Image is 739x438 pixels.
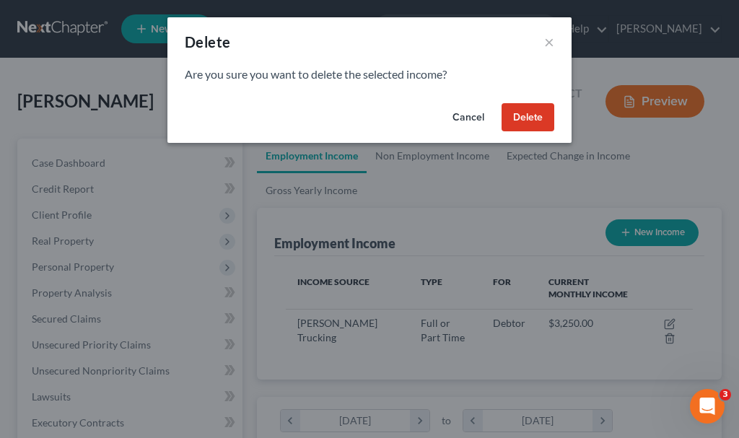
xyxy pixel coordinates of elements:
[185,66,554,83] p: Are you sure you want to delete the selected income?
[544,33,554,51] button: ×
[185,32,230,52] div: Delete
[441,103,496,132] button: Cancel
[690,389,725,424] iframe: Intercom live chat
[720,389,731,400] span: 3
[502,103,554,132] button: Delete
